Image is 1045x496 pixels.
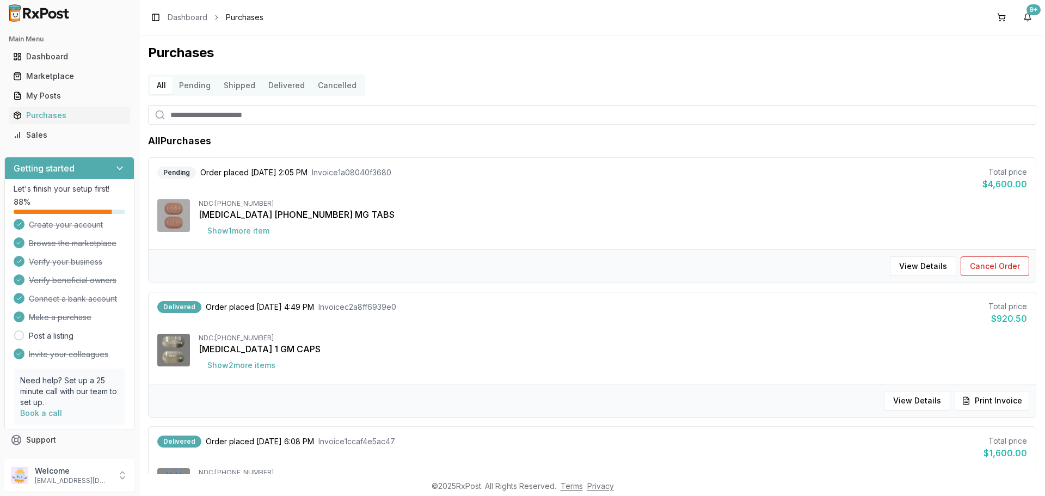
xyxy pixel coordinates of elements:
span: Invite your colleagues [29,349,108,360]
div: [MEDICAL_DATA] [PHONE_NUMBER] MG TABS [199,208,1027,221]
img: Vascepa 1 GM CAPS [157,334,190,366]
span: Connect a bank account [29,293,117,304]
iframe: Intercom live chat [1008,459,1034,485]
a: Book a call [20,408,62,418]
button: Marketplace [4,68,134,85]
a: Dashboard [9,47,130,66]
h1: Purchases [148,44,1036,62]
span: Make a purchase [29,312,91,323]
div: Sales [13,130,126,140]
div: Purchases [13,110,126,121]
div: NDC: [PHONE_NUMBER] [199,468,1027,477]
a: Purchases [9,106,130,125]
a: Post a listing [29,330,73,341]
h2: Main Menu [9,35,130,44]
button: Feedback [4,450,134,469]
div: $4,600.00 [982,177,1027,191]
button: Shipped [217,77,262,94]
p: Need help? Set up a 25 minute call with our team to set up. [20,375,119,408]
div: $1,600.00 [983,446,1027,460]
button: Dashboard [4,48,134,65]
button: 9+ [1019,9,1036,26]
span: Order placed [DATE] 2:05 PM [200,167,308,178]
div: NDC: [PHONE_NUMBER] [199,334,1027,342]
span: Browse the marketplace [29,238,116,249]
span: Invoice c2a8ff6939e0 [318,302,396,313]
button: Print Invoice [955,391,1029,411]
div: My Posts [13,90,126,101]
img: User avatar [11,467,28,484]
span: Verify your business [29,256,102,267]
p: Let's finish your setup first! [14,183,125,194]
button: View Details [884,391,950,411]
span: Order placed [DATE] 6:08 PM [206,436,314,447]
span: Invoice 1ccaf4e5ac47 [318,436,395,447]
h3: Getting started [14,162,75,175]
div: [MEDICAL_DATA] 1 GM CAPS [199,342,1027,356]
img: RxPost Logo [4,4,74,22]
div: Marketplace [13,71,126,82]
div: Delivered [157,436,201,448]
span: Verify beneficial owners [29,275,116,286]
span: Create your account [29,219,103,230]
button: View Details [890,256,956,276]
a: Dashboard [168,12,207,23]
a: Marketplace [9,66,130,86]
h1: All Purchases [148,133,211,149]
button: All [150,77,173,94]
button: My Posts [4,87,134,105]
a: Sales [9,125,130,145]
button: Delivered [262,77,311,94]
div: $920.50 [988,312,1027,325]
button: Purchases [4,107,134,124]
span: Feedback [26,454,63,465]
div: Pending [157,167,196,179]
p: Welcome [35,466,110,476]
span: Invoice 1a08040f3680 [312,167,391,178]
div: 9+ [1026,4,1041,15]
button: Show1more item [199,221,278,241]
div: Total price [982,167,1027,177]
a: Privacy [587,481,614,491]
div: Total price [988,301,1027,312]
div: Dashboard [13,51,126,62]
button: Show2more items [199,356,284,375]
div: NDC: [PHONE_NUMBER] [199,199,1027,208]
span: 88 % [14,197,30,207]
button: Pending [173,77,217,94]
a: My Posts [9,86,130,106]
button: Cancel Order [961,256,1029,276]
button: Support [4,430,134,450]
img: Biktarvy 50-200-25 MG TABS [157,199,190,232]
a: Terms [561,481,583,491]
span: Purchases [226,12,263,23]
span: Order placed [DATE] 4:49 PM [206,302,314,313]
button: Sales [4,126,134,144]
button: Cancelled [311,77,363,94]
div: Total price [983,436,1027,446]
nav: breadcrumb [168,12,263,23]
p: [EMAIL_ADDRESS][DOMAIN_NAME] [35,476,110,485]
div: Delivered [157,301,201,313]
